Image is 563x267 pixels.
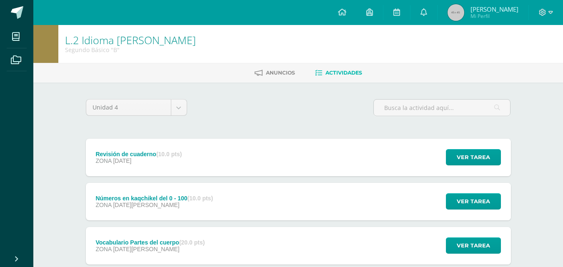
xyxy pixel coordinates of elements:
[457,194,490,209] span: Ver tarea
[179,239,205,246] strong: (20.0 pts)
[95,239,205,246] div: Vocabulario Partes del cuerpo
[156,151,182,157] strong: (10.0 pts)
[374,100,510,116] input: Busca la actividad aquí...
[86,100,187,115] a: Unidad 4
[255,66,295,80] a: Anuncios
[446,193,501,210] button: Ver tarea
[65,34,196,46] h1: L.2 Idioma Maya Kaqchikel
[95,202,111,208] span: ZONA
[113,157,131,164] span: [DATE]
[266,70,295,76] span: Anuncios
[446,149,501,165] button: Ver tarea
[325,70,362,76] span: Actividades
[95,157,111,164] span: ZONA
[457,238,490,253] span: Ver tarea
[188,195,213,202] strong: (10.0 pts)
[446,237,501,254] button: Ver tarea
[65,46,196,54] div: Segundo Básico 'B'
[95,195,213,202] div: Números en kaqchikel del 0 - 100
[113,202,179,208] span: [DATE][PERSON_NAME]
[95,246,111,252] span: ZONA
[470,5,518,13] span: [PERSON_NAME]
[470,12,518,20] span: Mi Perfil
[315,66,362,80] a: Actividades
[113,246,179,252] span: [DATE][PERSON_NAME]
[448,4,464,21] img: 45x45
[95,151,182,157] div: Revisión de cuaderno
[457,150,490,165] span: Ver tarea
[65,33,196,47] a: L.2 Idioma [PERSON_NAME]
[93,100,165,115] span: Unidad 4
